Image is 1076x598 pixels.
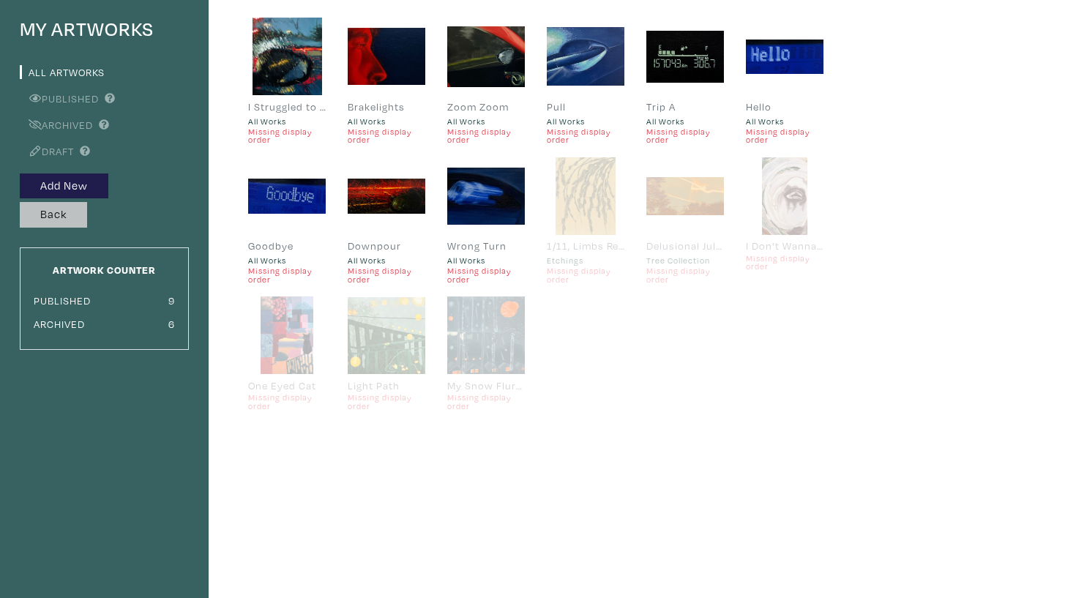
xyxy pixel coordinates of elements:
a: I Don't Wanna [PERSON_NAME] Oysters Anymore 1/2 Missing display order [746,157,823,271]
div: Zoom Zoom [447,99,525,115]
a: Delusional July Heat Tree Collection Missing display order [646,157,724,283]
h4: My Artworks [20,18,189,41]
a: Downpour All Works Missing display order [348,157,425,283]
small: Missing display order [746,254,823,271]
a: I Struggled to See Through the Rain All Works Missing display order [248,18,326,143]
small: All Works [447,115,525,127]
a: Light Path Missing display order [348,296,425,410]
small: Missing display order [447,127,525,144]
a: All Artworks [20,65,105,79]
a: Goodbye All Works Missing display order [248,157,326,283]
small: Tree Collection [646,254,724,266]
small: Missing display order [646,127,724,144]
div: Brakelights [348,99,425,115]
small: Missing display order [547,266,624,283]
a: One Eyed Cat Missing display order [248,296,326,410]
a: Draft [20,144,74,158]
small: Missing display order [348,266,425,283]
a: 1/11, Limbs Reaching Etchings Missing display order [547,157,624,283]
small: Artwork Counter [53,263,156,277]
div: Delusional July Heat [646,238,724,254]
small: All Works [646,115,724,127]
a: Wrong Turn All Works Missing display order [447,157,525,283]
div: Light Path [348,378,425,394]
a: Zoom Zoom All Works Missing display order [447,18,525,143]
small: All Works [348,254,425,266]
div: Downpour [348,238,425,254]
small: Missing display order [746,127,823,144]
small: All Works [348,115,425,127]
small: Etchings [547,254,624,266]
div: One Eyed Cat [248,378,326,394]
small: All Works [547,115,624,127]
small: All Works [248,254,326,266]
div: I Struggled to See Through the Rain [248,99,326,115]
small: Missing display order [447,393,525,410]
small: Missing display order [547,127,624,144]
small: All Works [746,115,823,127]
a: Archived [20,118,93,132]
button: Back [20,202,87,228]
small: Archived [34,317,85,331]
a: Pull All Works Missing display order [547,18,624,143]
small: Published [34,294,91,307]
div: Wrong Turn [447,238,525,254]
small: All Works [248,115,326,127]
small: 9 [168,294,175,307]
small: Missing display order [348,127,425,144]
a: Brakelights All Works Missing display order [348,18,425,143]
div: My Snow Flurries [447,378,525,394]
a: Trip A All Works Missing display order [646,18,724,143]
div: Trip A [646,99,724,115]
div: Goodbye [248,238,326,254]
small: Missing display order [646,266,724,283]
a: My Snow Flurries Missing display order [447,296,525,410]
small: All Works [447,254,525,266]
small: 6 [168,317,175,331]
small: Missing display order [447,266,525,283]
div: Hello [746,99,823,115]
div: I Don't Wanna [PERSON_NAME] Oysters Anymore 1/2 [746,238,823,254]
small: Missing display order [248,127,326,144]
a: Published [20,91,99,105]
small: Missing display order [348,393,425,410]
a: Hello All Works Missing display order [746,18,823,143]
small: Missing display order [248,266,326,283]
div: 1/11, Limbs Reaching [547,238,624,254]
small: Missing display order [248,393,326,410]
div: Pull [547,99,624,115]
button: Add New [20,173,108,199]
